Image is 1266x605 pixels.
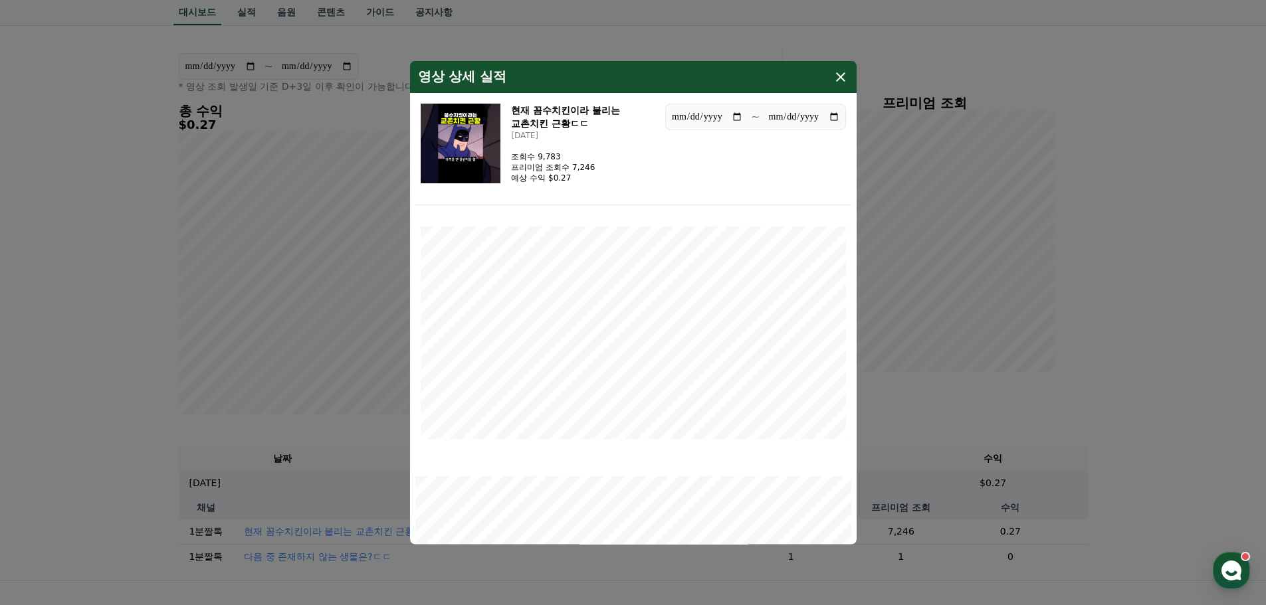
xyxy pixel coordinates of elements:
[4,421,88,454] a: 홈
[421,103,501,183] img: 현재 꼼수치킨이라 불리는 교촌치킨 근황ㄷㄷ
[410,60,857,545] div: modal
[511,151,595,161] p: 조회수 9,783
[751,108,760,124] p: ~
[171,421,255,454] a: 설정
[122,442,138,452] span: 대화
[511,172,595,183] p: 예상 수익 $0.27
[88,421,171,454] a: 대화
[511,130,655,140] p: [DATE]
[205,441,221,452] span: 설정
[511,103,655,130] h3: 현재 꼼수치킨이라 불리는 교촌치킨 근황ㄷㄷ
[511,161,595,172] p: 프리미엄 조회수 7,246
[42,441,50,452] span: 홈
[418,68,507,84] h4: 영상 상세 실적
